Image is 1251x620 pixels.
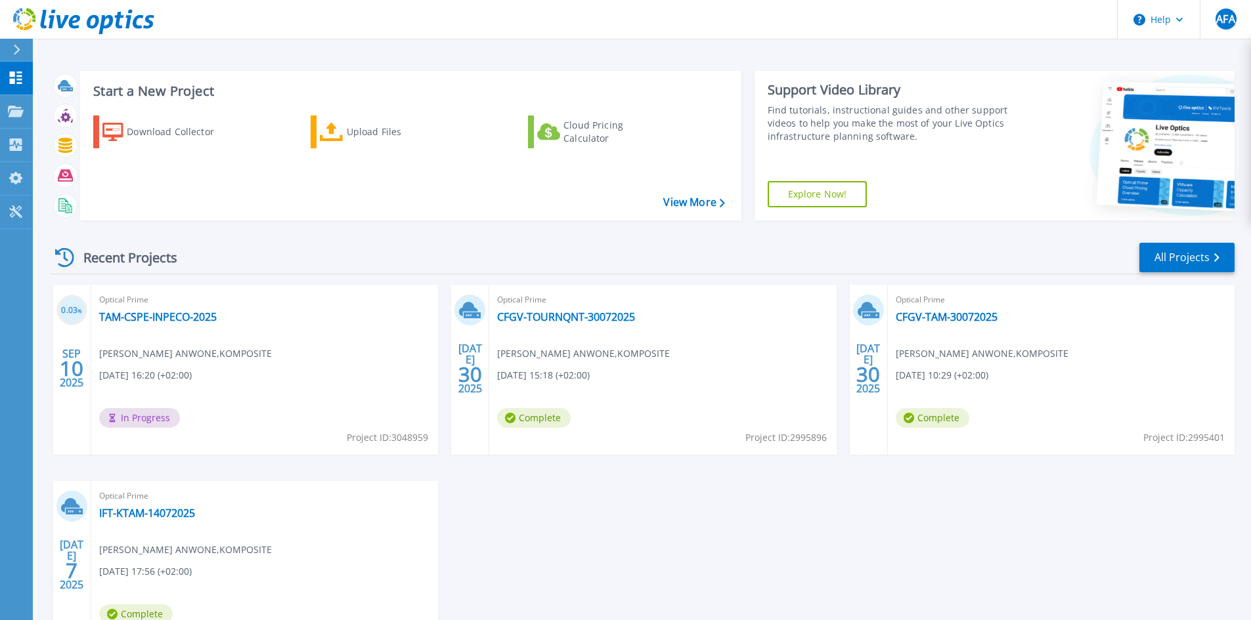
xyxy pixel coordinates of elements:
[99,368,192,382] span: [DATE] 16:20 (+02:00)
[59,541,84,589] div: [DATE] 2025
[99,489,430,503] span: Optical Prime
[663,196,724,209] a: View More
[59,344,84,392] div: SEP 2025
[528,115,674,148] a: Cloud Pricing Calculator
[1216,14,1235,24] span: AFA
[51,241,195,274] div: Recent Projects
[896,310,998,323] a: CFGV-TAM-30072025
[497,310,635,323] a: CFGV-TOURNQNT-30072025
[99,293,430,307] span: Optical Prime
[563,119,669,145] div: Cloud Pricing Calculator
[458,344,483,392] div: [DATE] 2025
[768,104,1013,143] div: Find tutorials, instructional guides and other support videos to help you make the most of your L...
[347,119,452,145] div: Upload Files
[896,346,1068,361] span: [PERSON_NAME] ANWONE , KOMPOSITE
[1139,243,1235,272] a: All Projects
[896,408,969,428] span: Complete
[99,408,180,428] span: In Progress
[93,84,724,98] h3: Start a New Project
[99,543,272,557] span: [PERSON_NAME] ANWONE , KOMPOSITE
[60,363,83,374] span: 10
[99,506,195,520] a: IFT-KTAM-14072025
[347,430,428,445] span: Project ID: 3048959
[896,293,1227,307] span: Optical Prime
[497,346,670,361] span: [PERSON_NAME] ANWONE , KOMPOSITE
[93,115,240,148] a: Download Collector
[458,369,482,380] span: 30
[745,430,827,445] span: Project ID: 2995896
[99,346,272,361] span: [PERSON_NAME] ANWONE , KOMPOSITE
[497,368,590,382] span: [DATE] 15:18 (+02:00)
[856,344,881,392] div: [DATE] 2025
[896,368,988,382] span: [DATE] 10:29 (+02:00)
[497,293,828,307] span: Optical Prime
[99,564,192,579] span: [DATE] 17:56 (+02:00)
[856,369,880,380] span: 30
[768,81,1013,98] div: Support Video Library
[768,181,867,207] a: Explore Now!
[127,119,232,145] div: Download Collector
[56,303,87,318] h3: 0.03
[77,307,82,314] span: %
[99,310,217,323] a: TAM-CSPE-INPECO-2025
[497,408,571,428] span: Complete
[311,115,457,148] a: Upload Files
[66,565,77,576] span: 7
[1143,430,1225,445] span: Project ID: 2995401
